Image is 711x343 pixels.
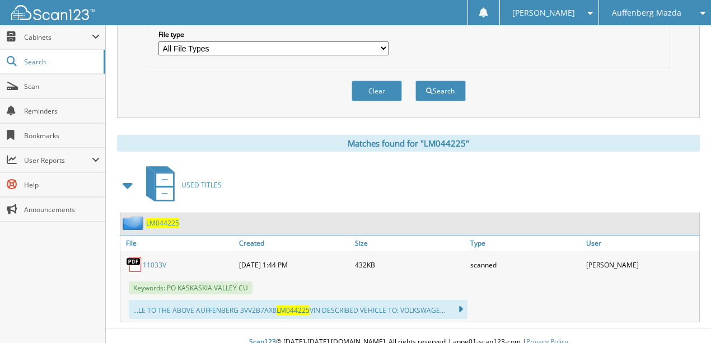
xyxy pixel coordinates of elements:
iframe: Chat Widget [655,289,711,343]
span: Search [24,57,98,67]
span: Cabinets [24,32,92,42]
a: Size [352,236,468,251]
span: USED TITLES [181,180,222,190]
div: Matches found for "LM044225" [117,135,700,152]
span: Keywords: PO KASKASKIA VALLEY CU [129,281,252,294]
label: File type [158,30,389,39]
div: scanned [467,253,583,276]
span: Announcements [24,205,100,214]
span: Auffenberg Mazda [612,10,681,16]
div: 432KB [352,253,468,276]
img: folder2.png [123,216,146,230]
span: User Reports [24,156,92,165]
div: [DATE] 1:44 PM [236,253,352,276]
a: User [583,236,699,251]
span: [PERSON_NAME] [512,10,575,16]
span: Bookmarks [24,131,100,140]
span: LM044225 [277,306,310,315]
div: [PERSON_NAME] [583,253,699,276]
button: Clear [352,81,402,101]
a: File [120,236,236,251]
span: Help [24,180,100,190]
a: Created [236,236,352,251]
a: USED TITLES [139,163,222,207]
button: Search [415,81,466,101]
a: Type [467,236,583,251]
span: Scan [24,82,100,91]
a: 11033V [143,260,166,270]
img: PDF.png [126,256,143,273]
div: ...LE TO THE ABOVE AUFFENBERG 3VV2B7AX8 VIN DESCRIBED VEHICLE TO: VOLKSWAGE... [129,300,467,319]
span: Reminders [24,106,100,116]
a: LM044225 [146,218,179,228]
img: scan123-logo-white.svg [11,5,95,20]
